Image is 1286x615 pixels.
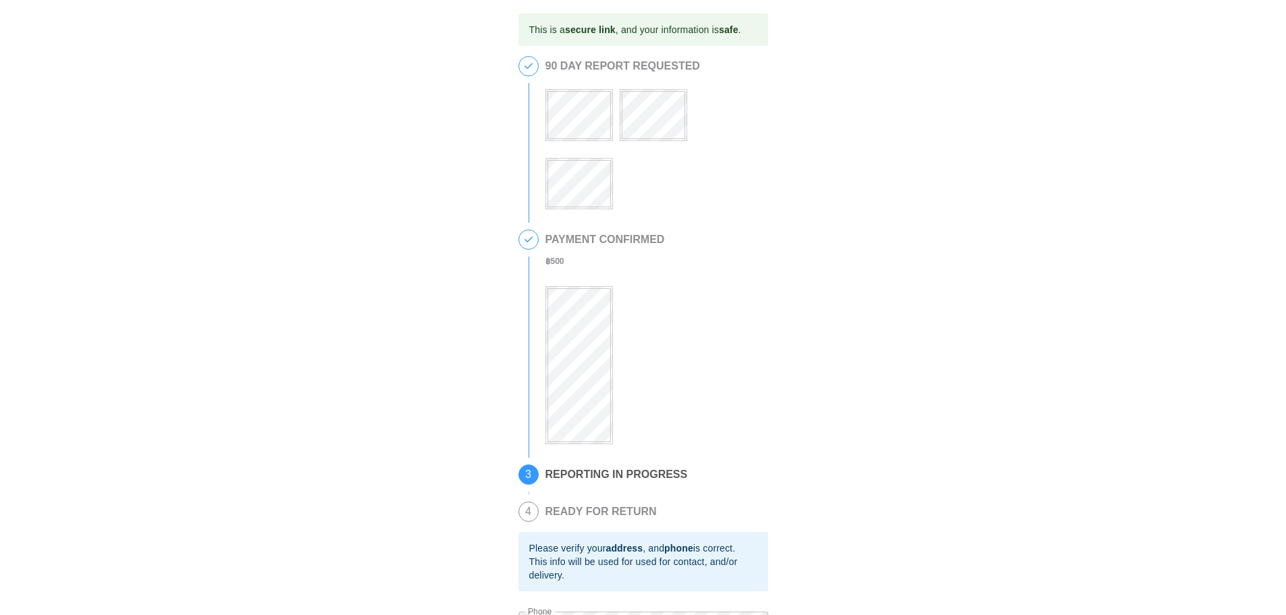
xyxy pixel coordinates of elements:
[719,24,739,35] b: safe
[545,60,761,72] h2: 90 DAY REPORT REQUESTED
[565,24,616,35] b: secure link
[529,541,757,555] div: Please verify your , and is correct.
[529,18,741,42] div: This is a , and your information is .
[664,543,693,554] b: phone
[545,234,665,246] h2: PAYMENT CONFIRMED
[519,502,538,521] span: 4
[545,469,688,481] h2: REPORTING IN PROGRESS
[519,230,538,249] span: 2
[519,57,538,76] span: 1
[545,506,657,518] h2: READY FOR RETURN
[519,465,538,484] span: 3
[545,257,564,266] b: ฿ 500
[606,543,643,554] b: address
[529,555,757,582] div: This info will be used for used for contact, and/or delivery.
